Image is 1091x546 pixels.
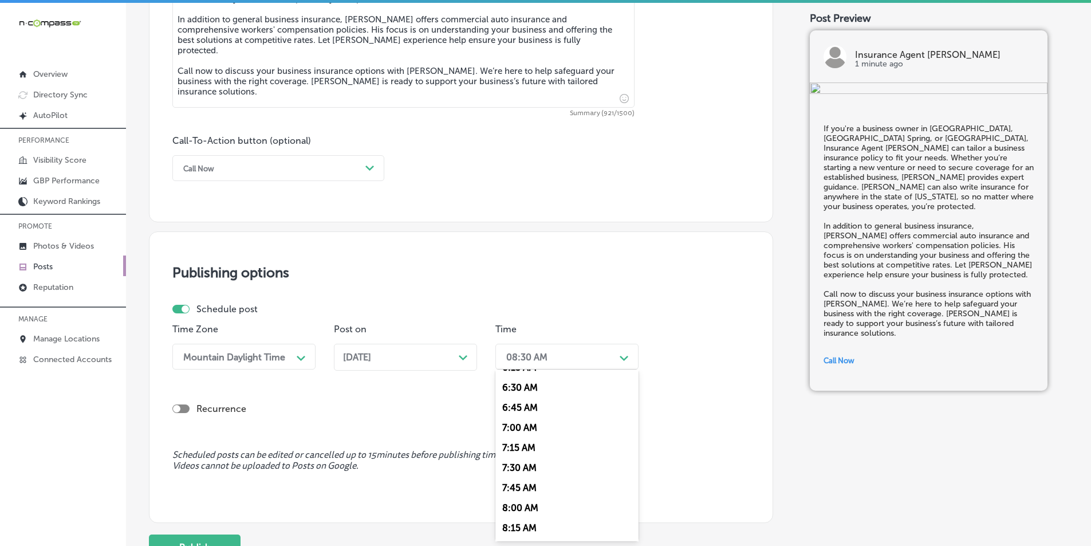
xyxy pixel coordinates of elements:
[810,12,1068,25] div: Post Preview
[172,324,316,335] p: Time Zone
[33,90,88,100] p: Directory Sync
[33,334,100,344] p: Manage Locations
[506,351,548,362] div: 08:30 AM
[855,60,1034,69] p: 1 minute ago
[172,110,635,117] span: Summary (921/1500)
[183,164,214,172] div: Call Now
[495,458,639,478] div: 7:30 AM
[33,282,73,292] p: Reputation
[824,124,1034,338] h5: If you're a business owner in [GEOGRAPHIC_DATA], [GEOGRAPHIC_DATA] Spring, or [GEOGRAPHIC_DATA], ...
[495,518,639,538] div: 8:15 AM
[33,197,100,206] p: Keyword Rankings
[334,324,477,335] p: Post on
[810,83,1047,96] img: b122e54f-5b68-48ab-8a6e-bbb96ccc58c5
[33,241,94,251] p: Photos & Videos
[824,45,846,68] img: logo
[824,356,854,365] span: Call Now
[33,69,68,79] p: Overview
[33,111,68,120] p: AutoPilot
[172,264,750,281] h3: Publishing options
[495,378,639,398] div: 6:30 AM
[495,438,639,458] div: 7:15 AM
[183,351,285,362] div: Mountain Daylight Time
[33,176,100,186] p: GBP Performance
[343,352,371,363] span: [DATE]
[196,304,258,315] label: Schedule post
[495,398,639,418] div: 6:45 AM
[495,498,639,518] div: 8:00 AM
[495,324,639,335] p: Time
[172,135,311,146] label: Call-To-Action button (optional)
[495,478,639,498] div: 7:45 AM
[33,355,112,364] p: Connected Accounts
[615,91,629,105] span: Insert emoji
[855,50,1034,60] p: Insurance Agent [PERSON_NAME]
[172,450,750,472] span: Scheduled posts can be edited or cancelled up to 15 minutes before publishing time. Videos cannot...
[33,155,86,165] p: Visibility Score
[33,262,53,272] p: Posts
[495,418,639,438] div: 7:00 AM
[196,403,246,414] label: Recurrence
[18,18,81,29] img: 660ab0bf-5cc7-4cb8-ba1c-48b5ae0f18e60NCTV_CLogo_TV_Black_-500x88.png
